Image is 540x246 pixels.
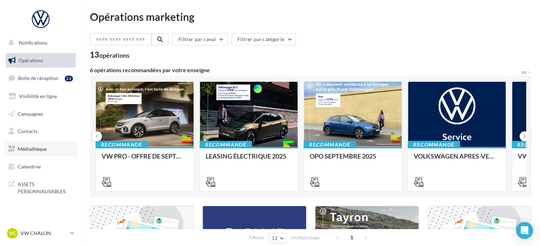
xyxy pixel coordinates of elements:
a: Visibilité en ligne [4,89,77,104]
a: Médiathèque [4,142,77,156]
a: Opérations [4,53,77,68]
div: Recommandé [200,141,252,149]
a: VC VW CHALON [6,227,76,240]
span: Campagnes [18,110,43,116]
div: 13 [90,51,130,59]
div: 6 opérations recommandées par votre enseigne [90,67,520,73]
button: Filtrer par catégorie [231,33,296,45]
div: Open Intercom Messenger [516,222,533,239]
div: Opérations marketing [90,11,532,22]
span: Visibilité en ligne [19,93,57,99]
div: Recommandé [304,141,356,149]
a: Campagnes [4,107,77,121]
a: Boîte de réception22 [4,70,77,86]
span: Calendrier [18,164,41,170]
span: résultats/page [291,234,320,241]
p: VW CHALON [21,230,68,237]
div: Recommandé [408,141,460,149]
button: Filtrer par canal [172,33,228,45]
a: ASSETS PERSONNALISABLES [4,177,77,198]
span: ASSETS PERSONNALISABLES [18,179,73,195]
span: Notifications [19,40,47,46]
a: Calendrier [4,159,77,174]
span: 12 [272,235,278,241]
span: 1 [346,232,357,243]
div: LEASING ÉLECTRIQUE 2025 [206,153,292,167]
div: 22 [65,76,73,81]
span: Opérations [18,57,43,63]
div: opérations [99,52,130,58]
div: VOLKSWAGEN APRES-VENTE [414,153,500,167]
span: Afficher [249,234,265,241]
span: Contacts [18,128,38,134]
span: Médiathèque [18,146,47,152]
span: Boîte de réception [18,75,58,81]
span: VC [9,230,16,237]
div: Recommandé [96,141,148,149]
a: Contacts [4,124,77,139]
button: Notifications [4,35,74,50]
div: VW PRO - OFFRE DE SEPTEMBRE 25 [102,153,188,167]
button: 12 [269,233,287,243]
div: OPO SEPTEMBRE 2025 [310,153,396,167]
